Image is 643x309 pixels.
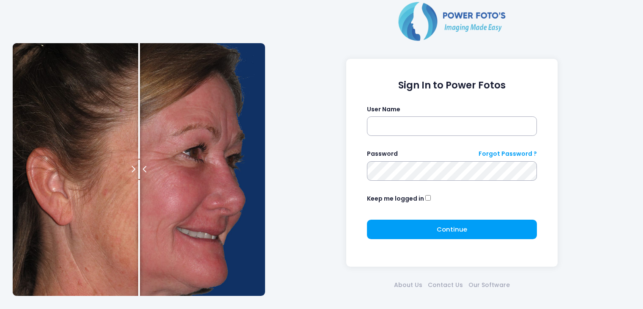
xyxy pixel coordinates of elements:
[367,80,537,91] h1: Sign In to Power Fotos
[367,149,398,158] label: Password
[425,281,465,290] a: Contact Us
[367,105,400,114] label: User Name
[391,281,425,290] a: About Us
[465,281,512,290] a: Our Software
[367,194,424,203] label: Keep me logged in
[479,149,537,158] a: Forgot Password ?
[367,220,537,239] button: Continue
[437,225,467,234] span: Continue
